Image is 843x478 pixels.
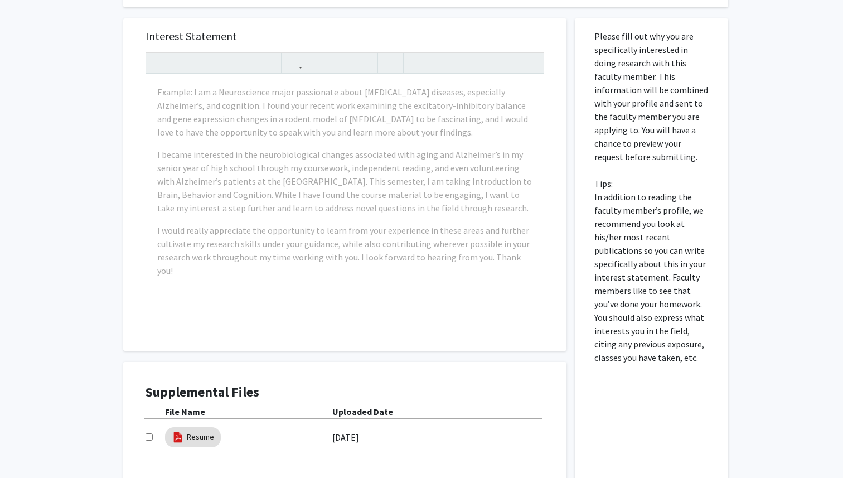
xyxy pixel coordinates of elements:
[146,384,544,400] h4: Supplemental Files
[157,224,532,277] p: I would really appreciate the opportunity to learn from your experience in these areas and furthe...
[310,53,330,73] button: Unordered list
[284,53,304,73] button: Link
[168,53,188,73] button: Redo (Ctrl + Y)
[165,406,205,417] b: File Name
[157,148,532,215] p: I became interested in the neurobiological changes associated with aging and Alzheimer’s in my se...
[330,53,349,73] button: Ordered list
[214,53,233,73] button: Emphasis (Ctrl + I)
[8,428,47,470] iframe: Chat
[149,53,168,73] button: Undo (Ctrl + Z)
[146,74,544,330] div: Note to users with screen readers: Please press Alt+0 or Option+0 to deactivate our accessibility...
[157,85,532,139] p: Example: I am a Neuroscience major passionate about [MEDICAL_DATA] diseases, especially Alzheimer...
[239,53,259,73] button: Superscript
[146,30,544,43] h5: Interest Statement
[332,406,393,417] b: Uploaded Date
[172,431,184,443] img: pdf_icon.png
[187,431,214,443] a: Resume
[355,53,375,73] button: Remove format
[332,428,359,447] label: [DATE]
[259,53,278,73] button: Subscript
[194,53,214,73] button: Strong (Ctrl + B)
[594,30,709,364] p: Please fill out why you are specifically interested in doing research with this faculty member. T...
[381,53,400,73] button: Insert horizontal rule
[521,53,541,73] button: Fullscreen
